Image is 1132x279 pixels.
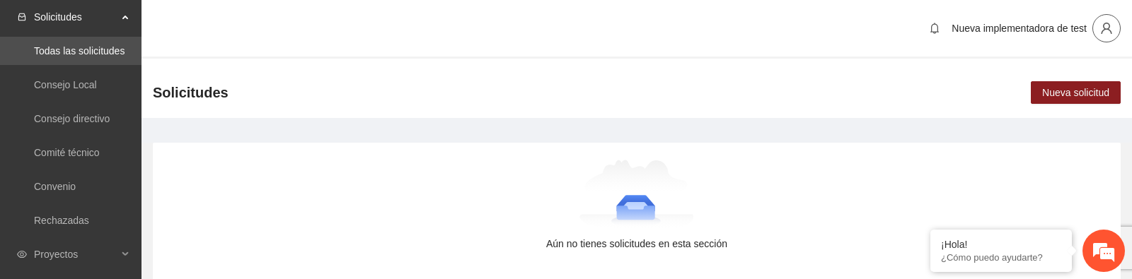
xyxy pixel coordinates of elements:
[34,147,100,158] a: Comité técnico
[941,252,1061,263] p: ¿Cómo puedo ayudarte?
[952,23,1087,34] span: Nueva implementadora de test
[941,239,1061,250] div: ¡Hola!
[1093,22,1120,35] span: user
[175,236,1098,251] div: Aún no tienes solicitudes en esta sección
[34,215,89,226] a: Rechazadas
[924,23,945,34] span: bell
[34,45,125,57] a: Todas las solicitudes
[17,249,27,259] span: eye
[1092,14,1121,42] button: user
[1031,81,1121,104] button: Nueva solicitud
[34,79,97,90] a: Consejo Local
[34,240,117,268] span: Proyectos
[34,181,76,192] a: Convenio
[74,72,238,90] div: Chatee con nosotros ahora
[34,3,117,31] span: Solicitudes
[1042,85,1109,100] span: Nueva solicitud
[923,17,946,40] button: bell
[17,12,27,22] span: inbox
[232,7,266,41] div: Minimizar ventana de chat en vivo
[82,89,195,232] span: Estamos en línea.
[153,81,229,104] span: Solicitudes
[579,160,695,230] img: Aún no tienes solicitudes en esta sección
[7,186,270,236] textarea: Escriba su mensaje y pulse “Intro”
[34,113,110,124] a: Consejo directivo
